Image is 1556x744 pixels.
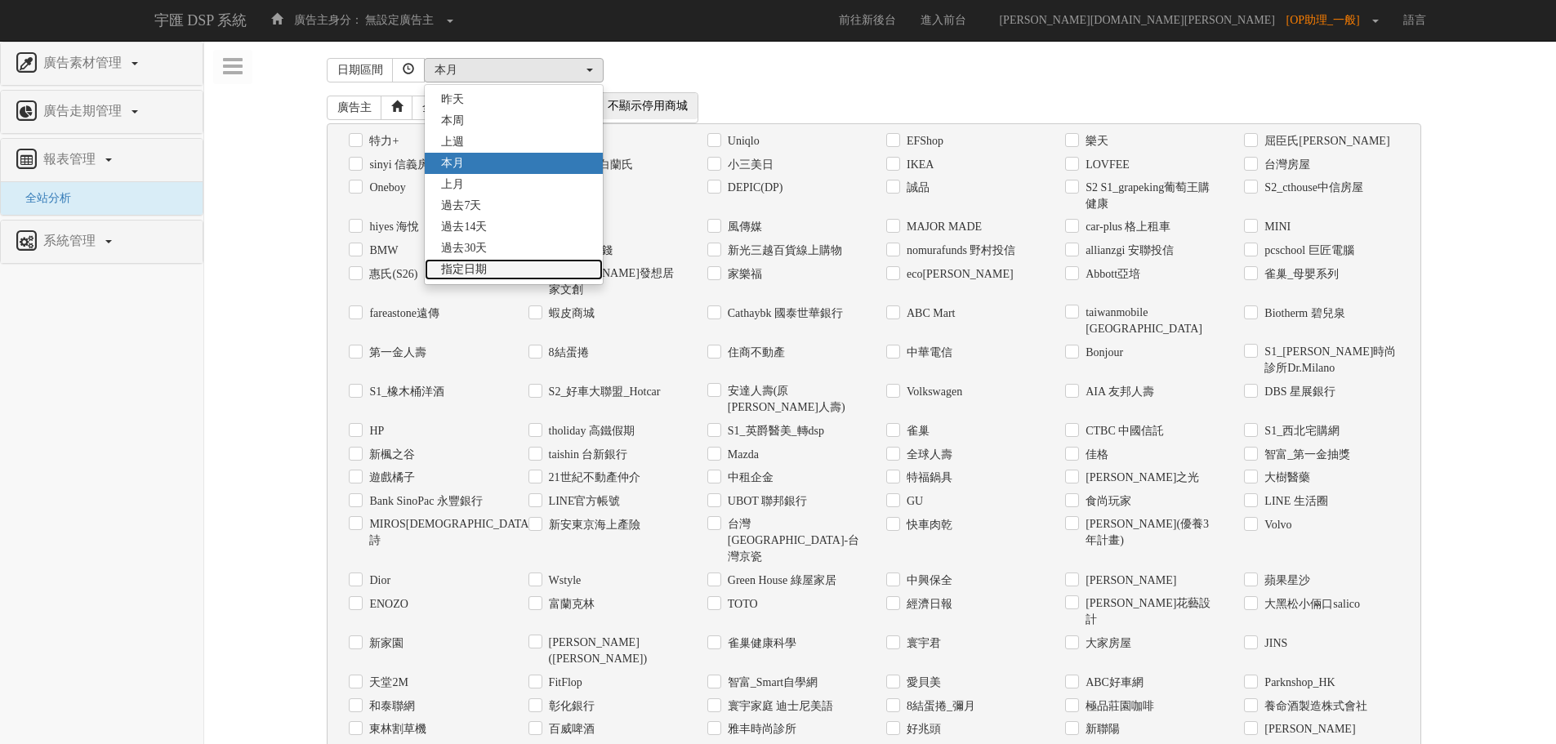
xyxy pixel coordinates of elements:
label: Wstyle [545,572,582,589]
label: Green House 綠屋家居 [724,572,836,589]
a: 廣告走期管理 [13,99,190,125]
label: LOVFEE [1081,157,1130,173]
label: ENOZO [365,596,408,613]
label: BMW [365,243,398,259]
label: CTBC 中國信託 [1081,423,1164,439]
label: [PERSON_NAME]之光 [1081,470,1199,486]
span: 本周 [441,113,464,129]
label: S1_橡木桶洋酒 [365,384,444,400]
label: GU [903,493,923,510]
label: FitFlop [545,675,582,691]
label: 樂天 [1081,133,1108,149]
a: 全站分析 [13,192,71,204]
label: MINI [1260,219,1291,235]
span: 廣告主身分： [294,14,363,26]
label: [PERSON_NAME]發想居家文創 [545,265,683,298]
span: 過去30天 [441,240,487,256]
label: Volkswagen [903,384,962,400]
label: 新家園 [365,635,403,652]
label: 中興保全 [903,572,952,589]
label: 中華電信 [903,345,952,361]
label: 養命酒製造株式會社 [1260,698,1367,715]
label: 蘋果星沙 [1260,572,1310,589]
label: 新光三越百貨線上購物 [724,243,842,259]
label: Volvo [1260,517,1291,533]
label: 快車肉乾 [903,517,952,533]
span: 報表管理 [39,152,104,166]
span: 廣告走期管理 [39,104,130,118]
label: [PERSON_NAME](優養3年計畫) [1081,516,1219,549]
label: nomurafunds 野村投信 [903,243,1015,259]
label: 大家房屋 [1081,635,1131,652]
span: 不顯示停用商城 [598,93,698,119]
a: 全選 [412,96,456,120]
label: pcschool 巨匠電腦 [1260,243,1353,259]
label: S2 S1_grapeking葡萄王購健康 [1081,180,1219,212]
label: 智富_Smart自學網 [724,675,818,691]
label: 特福鍋具 [903,470,952,486]
label: LINE官方帳號 [545,493,621,510]
label: DBS 星展銀行 [1260,384,1335,400]
label: 中租企金 [724,470,774,486]
label: AIA 友邦人壽 [1081,384,1154,400]
label: 8結蛋捲 [545,345,589,361]
label: 誠品 [903,180,930,196]
label: 家樂福 [724,266,762,283]
label: 經濟日報 [903,596,952,613]
label: 台灣[GEOGRAPHIC_DATA]-台灣京瓷 [724,516,862,565]
a: 廣告素材管理 [13,51,190,77]
label: 雀巢 [903,423,930,439]
label: Oneboy [365,180,405,196]
span: 上週 [441,134,464,150]
label: 彰化銀行 [545,698,595,715]
label: allianzgi 安聯投信 [1081,243,1174,259]
label: 特力+ [365,133,399,149]
label: 風傳媒 [724,219,762,235]
label: 大黑松小倆口salico [1260,596,1360,613]
label: 21世紀不動產仲介 [545,470,640,486]
label: S1_英爵醫美_轉dsp [724,423,824,439]
label: 東林割草機 [365,721,426,737]
span: 廣告素材管理 [39,56,130,69]
label: S2_好車大聯盟_Hotcar [545,384,661,400]
label: 小三美日 [724,157,774,173]
label: tholiday 高鐵假期 [545,423,635,439]
label: 新安東京海上產險 [545,517,640,533]
label: 佳格 [1081,447,1108,463]
span: 上月 [441,176,464,193]
label: 雀巢_母嬰系列 [1260,266,1339,283]
label: MIROS[DEMOGRAPHIC_DATA]詩 [365,516,503,549]
label: 天堂2M [365,675,408,691]
label: 蝦皮商城 [545,305,595,322]
span: 過去7天 [441,198,481,214]
label: 雀巢健康科學 [724,635,796,652]
label: Biotherm 碧兒泉 [1260,305,1344,322]
label: ABC Mart [903,305,956,322]
label: 和泰聯網 [365,698,415,715]
label: Abbott亞培 [1081,266,1140,283]
label: Bonjour [1081,345,1123,361]
label: ABC好車網 [1081,675,1144,691]
label: HP [365,423,384,439]
label: 台灣房屋 [1260,157,1310,173]
span: 本月 [441,155,464,172]
a: 報表管理 [13,147,190,173]
label: car-plus 格上租車 [1081,219,1170,235]
div: 本月 [435,62,583,78]
label: 愛貝美 [903,675,941,691]
label: [PERSON_NAME]花藝設計 [1081,595,1219,628]
label: 安達人壽(原[PERSON_NAME]人壽) [724,383,862,416]
span: 系統管理 [39,234,104,247]
label: 寰宇君 [903,635,941,652]
label: DEPIC(DP) [724,180,783,196]
label: Dior [365,572,390,589]
label: 大樹醫藥 [1260,470,1310,486]
label: Cathaybk 國泰世華銀行 [724,305,843,322]
span: 指定日期 [441,261,487,278]
label: TOTO [724,596,758,613]
label: 全球人壽 [903,447,952,463]
label: fareastone遠傳 [365,305,439,322]
label: 新聯陽 [1081,721,1120,737]
label: [PERSON_NAME] [1260,721,1355,737]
